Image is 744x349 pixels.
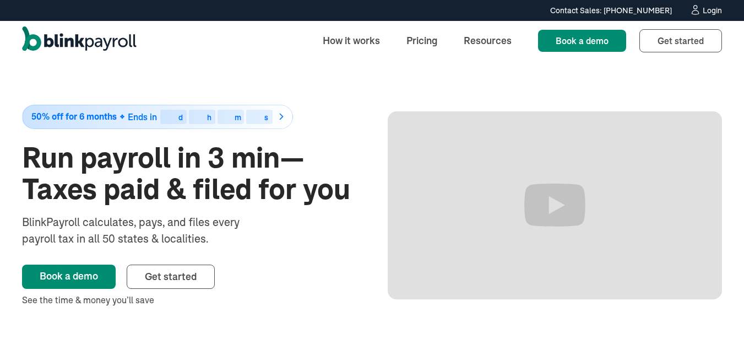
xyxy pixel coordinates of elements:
span: 50% off for 6 months [31,112,117,121]
div: h [207,114,211,121]
span: Get started [658,35,704,46]
div: Login [703,7,722,14]
a: home [22,26,137,55]
a: Login [689,4,722,17]
a: Get started [639,29,722,52]
a: Get started [127,265,215,289]
a: 50% off for 6 monthsEnds indhms [22,105,357,129]
div: See the time & money you’ll save [22,293,357,307]
div: BlinkPayroll calculates, pays, and files every payroll tax in all 50 states & localities. [22,214,269,247]
a: How it works [314,29,389,52]
div: m [235,114,241,121]
h1: Run payroll in 3 min—Taxes paid & filed for you [22,142,357,205]
a: Pricing [398,29,446,52]
span: Book a demo [556,35,609,46]
div: d [178,114,183,121]
span: Ends in [128,111,157,122]
a: Book a demo [538,30,626,52]
span: Get started [145,270,197,283]
div: s [264,114,268,121]
a: Resources [455,29,520,52]
div: Contact Sales: [PHONE_NUMBER] [550,5,672,17]
iframe: Run Payroll in 3 min with BlinkPayroll [388,111,723,299]
a: Book a demo [22,265,116,289]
